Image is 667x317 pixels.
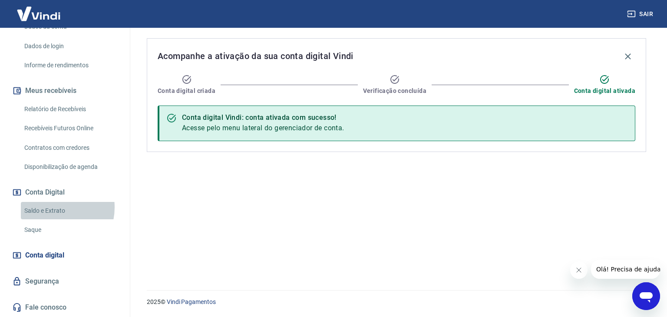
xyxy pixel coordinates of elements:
[167,298,216,305] a: Vindi Pagamentos
[21,37,119,55] a: Dados de login
[632,282,660,310] iframe: Botão para abrir a janela de mensagens
[21,56,119,74] a: Informe de rendimentos
[158,49,353,63] span: Acompanhe a ativação da sua conta digital Vindi
[574,86,635,95] span: Conta digital ativada
[10,183,119,202] button: Conta Digital
[10,298,119,317] a: Fale conosco
[10,272,119,291] a: Segurança
[10,81,119,100] button: Meus recebíveis
[5,6,73,13] span: Olá! Precisa de ajuda?
[570,261,588,279] iframe: Fechar mensagem
[147,297,646,307] p: 2025 ©
[10,0,67,27] img: Vindi
[591,260,660,279] iframe: Mensagem da empresa
[21,158,119,176] a: Disponibilização de agenda
[25,249,64,261] span: Conta digital
[625,6,657,22] button: Sair
[21,139,119,157] a: Contratos com credores
[21,119,119,137] a: Recebíveis Futuros Online
[10,246,119,265] a: Conta digital
[21,100,119,118] a: Relatório de Recebíveis
[182,124,344,132] span: Acesse pelo menu lateral do gerenciador de conta.
[363,86,426,95] span: Verificação concluída
[21,202,119,220] a: Saldo e Extrato
[158,86,215,95] span: Conta digital criada
[182,112,344,123] div: Conta digital Vindi: conta ativada com sucesso!
[21,221,119,239] a: Saque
